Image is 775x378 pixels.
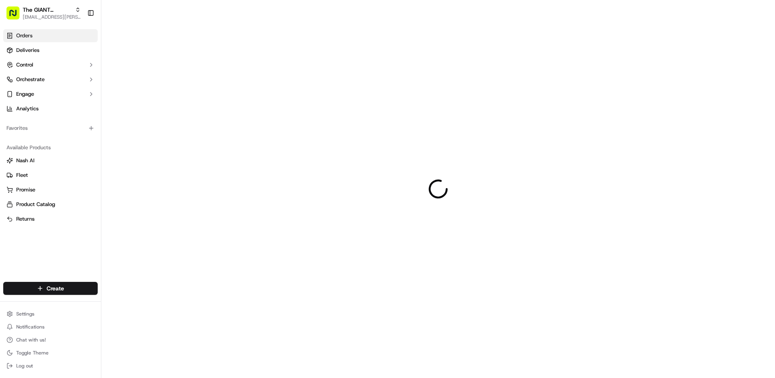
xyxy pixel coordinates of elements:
a: Promise [6,186,94,193]
button: Toggle Theme [3,347,98,359]
span: Orchestrate [16,76,45,83]
span: Product Catalog [16,201,55,208]
span: Control [16,61,33,69]
span: Create [47,284,64,292]
span: API Documentation [77,118,130,126]
p: Welcome 👋 [8,32,148,45]
span: Chat with us! [16,337,46,343]
button: Start new chat [138,80,148,90]
button: Notifications [3,321,98,333]
div: Available Products [3,141,98,154]
span: Toggle Theme [16,350,49,356]
button: [EMAIL_ADDRESS][PERSON_NAME][DOMAIN_NAME] [23,14,81,20]
a: Deliveries [3,44,98,57]
a: 💻API Documentation [65,114,133,129]
button: The GIANT Company [23,6,72,14]
a: Nash AI [6,157,94,164]
span: Orders [16,32,32,39]
button: Product Catalog [3,198,98,211]
a: Analytics [3,102,98,115]
span: Promise [16,186,35,193]
span: Pylon [81,137,98,144]
span: Settings [16,311,34,317]
div: 💻 [69,118,75,125]
button: Control [3,58,98,71]
span: Analytics [16,105,39,112]
span: Returns [16,215,34,223]
button: Orchestrate [3,73,98,86]
img: Nash [8,8,24,24]
button: Create [3,282,98,295]
button: Fleet [3,169,98,182]
button: The GIANT Company[EMAIL_ADDRESS][PERSON_NAME][DOMAIN_NAME] [3,3,84,23]
a: 📗Knowledge Base [5,114,65,129]
a: Product Catalog [6,201,94,208]
div: Favorites [3,122,98,135]
button: Promise [3,183,98,196]
a: Fleet [6,172,94,179]
button: Returns [3,213,98,226]
span: Knowledge Base [16,118,62,126]
div: Start new chat [28,77,133,86]
span: Log out [16,363,33,369]
button: Nash AI [3,154,98,167]
img: 1736555255976-a54dd68f-1ca7-489b-9aae-adbdc363a1c4 [8,77,23,92]
input: Got a question? Start typing here... [21,52,146,61]
span: Notifications [16,324,45,330]
span: Fleet [16,172,28,179]
button: Engage [3,88,98,101]
a: Powered byPylon [57,137,98,144]
button: Settings [3,308,98,320]
span: Nash AI [16,157,34,164]
a: Orders [3,29,98,42]
span: Deliveries [16,47,39,54]
a: Returns [6,215,94,223]
button: Chat with us! [3,334,98,346]
div: 📗 [8,118,15,125]
span: Engage [16,90,34,98]
div: We're available if you need us! [28,86,103,92]
button: Log out [3,360,98,372]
